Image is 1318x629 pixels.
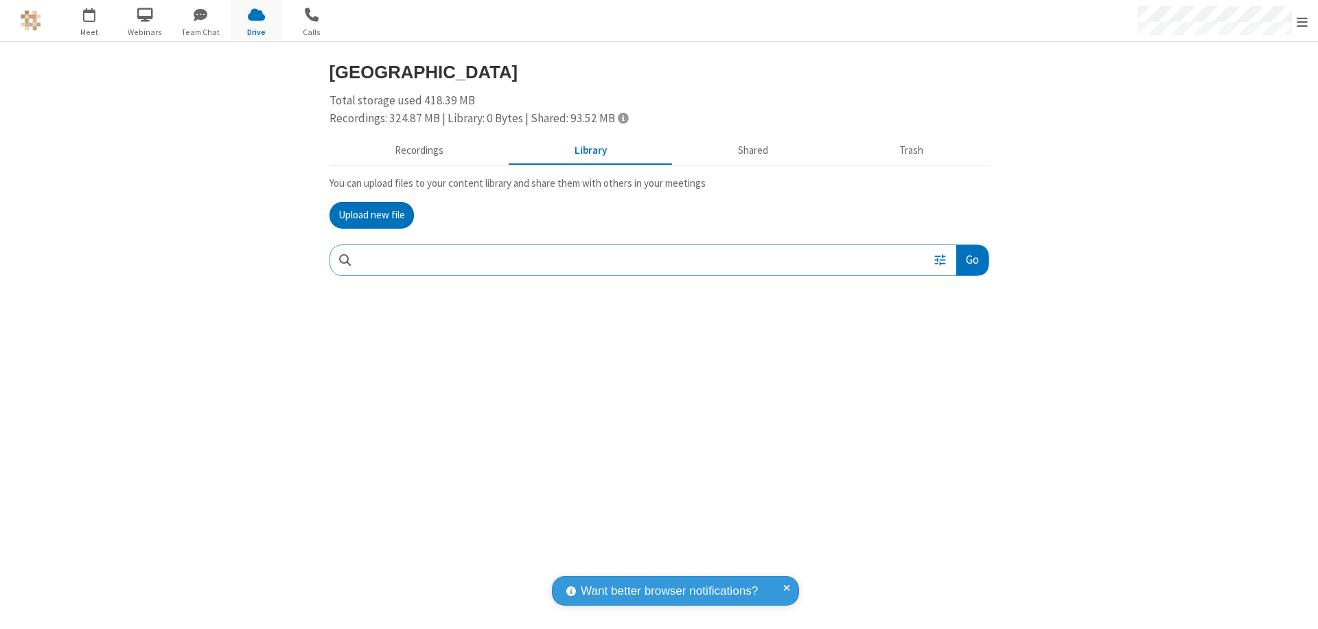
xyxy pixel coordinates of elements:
[509,138,673,164] button: Content library
[329,138,509,164] button: Recorded meetings
[618,112,628,124] span: Totals displayed include files that have been moved to the trash.
[329,176,989,192] p: You can upload files to your content library and share them with others in your meetings
[231,26,282,38] span: Drive
[329,202,414,229] button: Upload new file
[673,138,834,164] button: Shared during meetings
[119,26,171,38] span: Webinars
[175,26,227,38] span: Team Chat
[329,110,989,128] div: Recordings: 324.87 MB | Library: 0 Bytes | Shared: 93.52 MB
[21,10,41,31] img: QA Selenium DO NOT DELETE OR CHANGE
[64,26,115,38] span: Meet
[329,92,989,127] div: Total storage used 418.39 MB
[581,582,758,600] span: Want better browser notifications?
[286,26,338,38] span: Calls
[329,62,989,82] h3: [GEOGRAPHIC_DATA]
[956,245,988,276] button: Go
[834,138,989,164] button: Trash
